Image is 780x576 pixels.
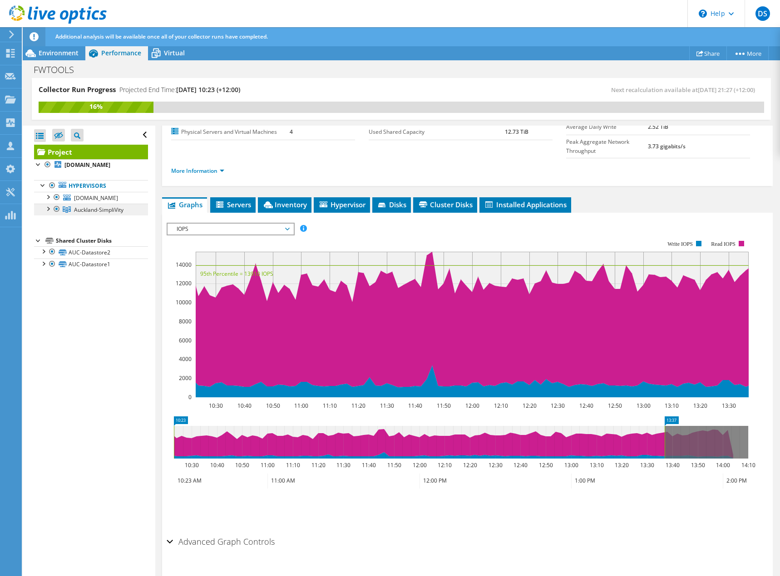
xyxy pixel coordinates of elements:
[689,46,727,60] a: Share
[564,461,578,469] text: 13:00
[172,224,289,234] span: IOPS
[741,461,755,469] text: 14:10
[716,461,730,469] text: 14:00
[164,49,185,57] span: Virtual
[179,355,192,363] text: 4000
[648,123,668,131] b: 2.52 TiB
[664,402,678,410] text: 13:10
[290,128,293,136] b: 4
[176,298,192,306] text: 10000
[294,402,308,410] text: 11:00
[34,180,148,192] a: Hypervisors
[179,374,192,382] text: 2000
[726,46,769,60] a: More
[171,167,224,175] a: More Information
[55,33,268,40] span: Additional analysis will be available once all of your collector runs have completed.
[119,85,240,95] h4: Projected End Time:
[235,461,249,469] text: 10:50
[266,402,280,410] text: 10:50
[380,402,394,410] text: 11:30
[494,402,508,410] text: 12:10
[611,86,760,94] span: Next recalculation available at
[176,261,192,268] text: 14000
[171,127,290,137] label: Physical Servers and Virtual Machines
[39,102,153,112] div: 16%
[636,402,650,410] text: 13:00
[698,86,755,94] span: [DATE] 21:27 (+12:00)
[614,461,628,469] text: 13:20
[369,127,505,137] label: Used Shared Capacity
[262,200,307,209] span: Inventory
[550,402,564,410] text: 12:30
[755,6,770,21] span: DS
[208,402,222,410] text: 10:30
[215,200,251,209] span: Servers
[513,461,527,469] text: 12:40
[318,200,365,209] span: Hypervisor
[607,402,622,410] text: 12:50
[589,461,603,469] text: 13:10
[488,461,502,469] text: 12:30
[179,337,192,344] text: 6000
[176,85,240,94] span: [DATE] 10:23 (+12:00)
[237,402,251,410] text: 10:40
[56,235,148,246] div: Shared Cluster Disks
[579,402,593,410] text: 12:40
[522,402,536,410] text: 12:20
[361,461,375,469] text: 11:40
[74,206,123,214] span: Auckland-SimpliVity
[640,461,654,469] text: 13:30
[648,142,686,150] b: 3.73 gigabits/s
[699,10,707,18] svg: \n
[34,159,148,171] a: [DOMAIN_NAME]
[711,241,736,247] text: Read IOPS
[167,200,202,209] span: Graphs
[538,461,553,469] text: 12:50
[167,532,275,551] h2: Advanced Graph Controls
[184,461,198,469] text: 10:30
[179,317,192,325] text: 8000
[351,402,365,410] text: 11:20
[665,461,679,469] text: 13:40
[176,279,192,287] text: 12000
[30,65,88,75] h1: FWTOOLS
[693,402,707,410] text: 13:20
[286,461,300,469] text: 11:10
[505,128,528,136] b: 12.73 TiB
[34,204,148,215] a: Auckland-SimpliVity
[436,402,450,410] text: 11:50
[412,461,426,469] text: 12:00
[437,461,451,469] text: 12:10
[260,461,274,469] text: 11:00
[64,161,110,169] b: [DOMAIN_NAME]
[463,461,477,469] text: 12:20
[408,402,422,410] text: 11:40
[34,192,148,204] a: [DOMAIN_NAME]
[188,393,192,401] text: 0
[322,402,336,410] text: 11:10
[74,194,118,202] span: [DOMAIN_NAME]
[667,241,693,247] text: Write IOPS
[210,461,224,469] text: 10:40
[34,259,148,270] a: AUC-Datastore1
[336,461,350,469] text: 11:30
[34,145,148,159] a: Project
[39,49,79,57] span: Environment
[566,137,648,156] label: Peak Aggregate Network Throughput
[566,122,648,132] label: Average Daily Write
[484,200,567,209] span: Installed Applications
[418,200,473,209] span: Cluster Disks
[311,461,325,469] text: 11:20
[200,270,273,278] text: 95th Percentile = 13910 IOPS
[465,402,479,410] text: 12:00
[101,49,141,57] span: Performance
[691,461,705,469] text: 13:50
[34,246,148,258] a: AUC-Datastore2
[377,200,406,209] span: Disks
[721,402,736,410] text: 13:30
[387,461,401,469] text: 11:50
